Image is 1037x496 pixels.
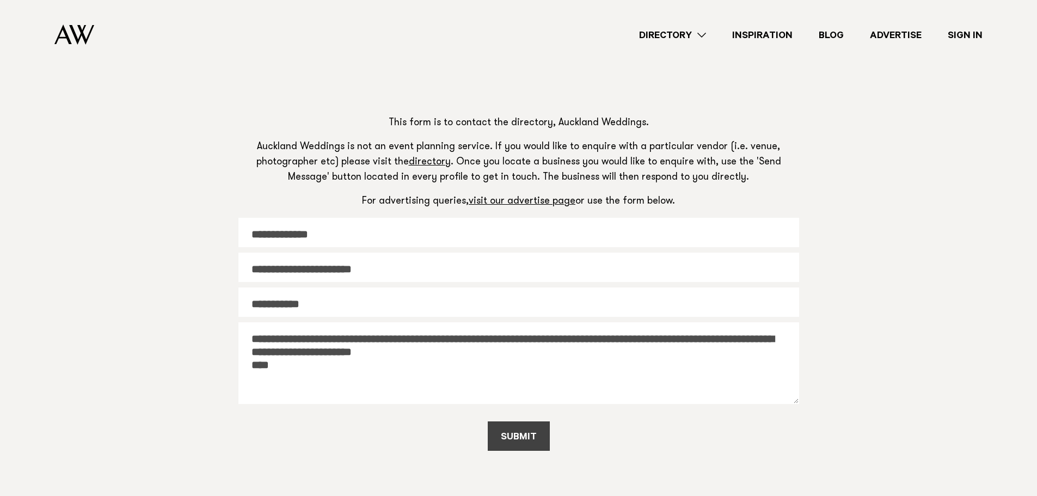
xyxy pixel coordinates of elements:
a: Blog [806,28,857,42]
a: directory [409,157,451,167]
p: This form is to contact the directory, Auckland Weddings. [238,116,799,131]
p: Auckland Weddings is not an event planning service. If you would like to enquire with a particula... [238,140,799,186]
p: For advertising queries, or use the form below. [238,194,799,210]
a: Inspiration [719,28,806,42]
button: SUBMIT [488,421,550,451]
a: Advertise [857,28,935,42]
a: Directory [626,28,719,42]
img: Auckland Weddings Logo [54,25,94,45]
a: Sign In [935,28,996,42]
a: visit our advertise page [469,197,575,206]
